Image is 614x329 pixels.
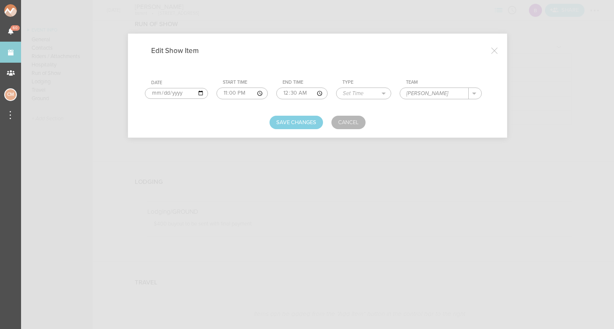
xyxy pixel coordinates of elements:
button: . [469,88,481,99]
img: NOMAD [4,4,52,17]
div: Type [342,80,391,85]
div: Team [406,80,482,85]
span: 60 [11,25,20,31]
button: Save Changes [270,116,323,129]
a: Cancel [331,116,366,129]
div: Start Time [223,80,268,85]
div: Date [151,80,208,86]
div: Charlie McGinley [4,88,17,101]
div: End Time [283,80,328,85]
h4: Edit Show Item [151,46,211,55]
input: All Teams [400,88,469,99]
